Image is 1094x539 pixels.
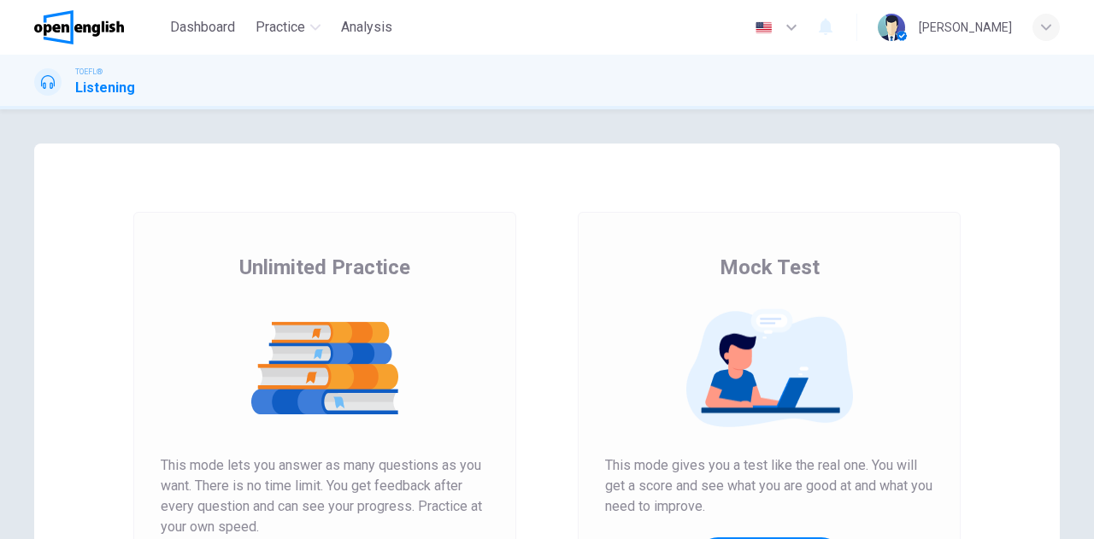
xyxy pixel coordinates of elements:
img: en [753,21,774,34]
span: TOEFL® [75,66,103,78]
button: Dashboard [163,12,242,43]
span: This mode gives you a test like the real one. You will get a score and see what you are good at a... [605,455,933,517]
span: Analysis [341,17,392,38]
span: This mode lets you answer as many questions as you want. There is no time limit. You get feedback... [161,455,489,537]
img: Profile picture [878,14,905,41]
button: Analysis [334,12,399,43]
span: Unlimited Practice [239,254,410,281]
span: Practice [256,17,305,38]
div: [PERSON_NAME] [919,17,1012,38]
a: OpenEnglish logo [34,10,163,44]
button: Practice [249,12,327,43]
span: Dashboard [170,17,235,38]
h1: Listening [75,78,135,98]
span: Mock Test [720,254,820,281]
img: OpenEnglish logo [34,10,124,44]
